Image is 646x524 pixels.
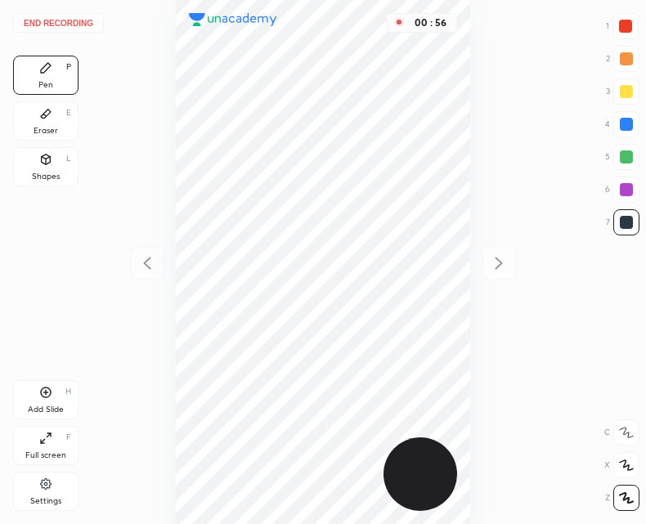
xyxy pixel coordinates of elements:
div: 2 [606,46,639,72]
div: Eraser [34,127,58,135]
div: H [65,387,71,396]
div: 3 [606,78,639,105]
div: Shapes [32,172,60,181]
div: 00 : 56 [410,17,450,29]
div: 6 [605,177,639,203]
div: F [66,433,71,441]
div: 5 [605,144,639,170]
div: Full screen [25,451,66,459]
div: C [604,419,639,446]
div: Z [605,485,639,511]
div: X [604,452,639,478]
div: Settings [30,497,61,505]
div: E [66,109,71,117]
img: logo.38c385cc.svg [189,13,277,26]
div: Pen [38,81,53,89]
div: P [66,63,71,71]
button: End recording [13,13,104,33]
div: 4 [605,111,639,137]
div: L [66,155,71,163]
div: Add Slide [28,405,64,414]
div: 1 [606,13,639,39]
div: 7 [606,209,639,235]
